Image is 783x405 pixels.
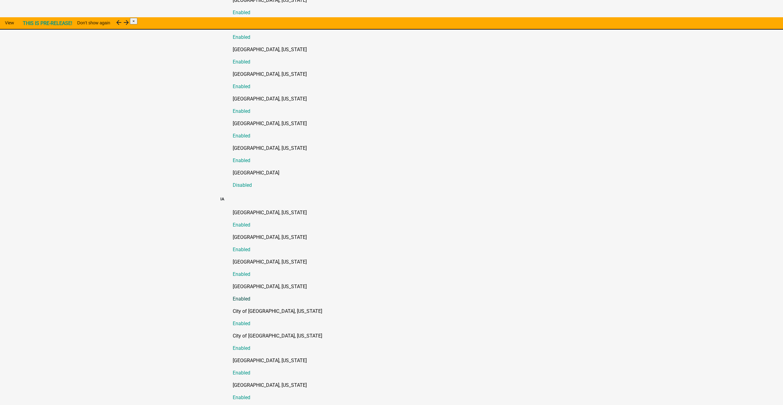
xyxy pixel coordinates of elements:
p: [GEOGRAPHIC_DATA], [US_STATE] [233,46,563,53]
a: [GEOGRAPHIC_DATA]Disabled [233,169,563,189]
p: [GEOGRAPHIC_DATA], [US_STATE] [233,71,563,78]
p: City of [GEOGRAPHIC_DATA], [US_STATE] [233,332,563,340]
p: Enabled [233,157,563,164]
a: [GEOGRAPHIC_DATA], [US_STATE]Enabled [233,95,563,115]
button: Close [130,18,137,24]
p: [GEOGRAPHIC_DATA], [US_STATE] [233,145,563,152]
p: [GEOGRAPHIC_DATA], [US_STATE] [233,95,563,103]
a: [GEOGRAPHIC_DATA], [US_STATE]Enabled [233,120,563,140]
a: [GEOGRAPHIC_DATA], [US_STATE]Enabled [233,71,563,90]
a: [GEOGRAPHIC_DATA], [US_STATE]Enabled [233,145,563,164]
p: Enabled [233,34,563,41]
i: arrow_forward [123,19,130,26]
p: Enabled [233,9,563,16]
a: City of [GEOGRAPHIC_DATA], [US_STATE]Enabled [233,308,563,327]
a: City of [GEOGRAPHIC_DATA], [US_STATE]Enabled [233,332,563,352]
p: [GEOGRAPHIC_DATA], [US_STATE] [233,258,563,266]
p: Enabled [233,58,563,66]
p: [GEOGRAPHIC_DATA], [US_STATE] [233,283,563,290]
p: [GEOGRAPHIC_DATA] [233,169,563,177]
p: Enabled [233,271,563,278]
strong: THIS IS PRE-RELEASE! [23,20,72,26]
h5: IA [220,196,563,202]
a: [GEOGRAPHIC_DATA], [US_STATE]Enabled [233,258,563,278]
a: [GEOGRAPHIC_DATA], [US_STATE]Enabled [233,209,563,229]
i: arrow_back [115,19,123,26]
p: Enabled [233,345,563,352]
p: [GEOGRAPHIC_DATA], [US_STATE] [233,357,563,364]
p: Enabled [233,108,563,115]
a: [GEOGRAPHIC_DATA], [US_STATE]Enabled [233,283,563,303]
a: [GEOGRAPHIC_DATA], [US_STATE]Enabled [233,382,563,401]
p: [GEOGRAPHIC_DATA], [US_STATE] [233,120,563,127]
a: [GEOGRAPHIC_DATA], [US_STATE]Enabled [233,46,563,66]
p: Disabled [233,182,563,189]
p: City of [GEOGRAPHIC_DATA], [US_STATE] [233,308,563,315]
button: Don't show again [72,17,115,28]
p: Enabled [233,369,563,377]
p: Enabled [233,320,563,327]
p: [GEOGRAPHIC_DATA], [US_STATE] [233,382,563,389]
p: [GEOGRAPHIC_DATA], [US_STATE] [233,209,563,216]
p: Enabled [233,394,563,401]
a: [GEOGRAPHIC_DATA], [US_STATE]Enabled [233,357,563,377]
a: [GEOGRAPHIC_DATA], [US_STATE]Enabled [233,234,563,253]
p: Enabled [233,246,563,253]
p: [GEOGRAPHIC_DATA], [US_STATE] [233,234,563,241]
span: × [132,19,135,23]
p: Enabled [233,295,563,303]
p: Enabled [233,83,563,90]
p: Enabled [233,132,563,140]
p: Enabled [233,221,563,229]
a: [GEOGRAPHIC_DATA], [US_STATE]Enabled [233,21,563,41]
